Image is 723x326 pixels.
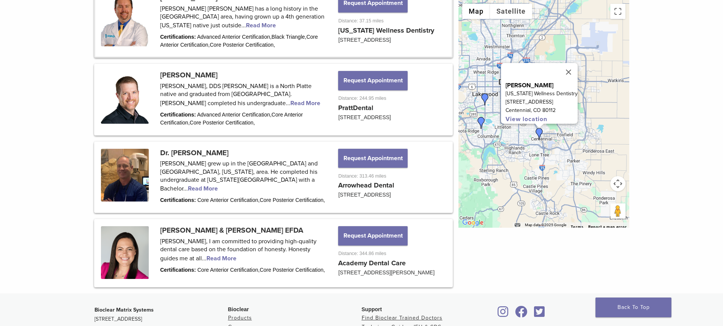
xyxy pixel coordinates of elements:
[506,90,578,98] p: [US_STATE] Wellness Dentistry
[595,298,671,317] a: Back To Top
[525,223,566,227] span: Map data ©2025 Google
[462,4,490,19] button: Show street map
[513,310,530,318] a: Bioclear
[460,218,485,228] a: Open this area in Google Maps (opens a new window)
[338,71,407,90] button: Request Appointment
[515,222,520,228] button: Keyboard shortcuts
[506,106,578,115] p: Centennial, CO 80112
[610,176,625,191] button: Map camera controls
[571,225,584,229] a: Terms (opens in new tab)
[588,225,627,229] a: Report a map error
[559,63,578,81] button: Close
[495,310,511,318] a: Bioclear
[338,149,407,168] button: Request Appointment
[475,117,487,129] div: Dr. Guy Grabiak
[338,226,407,245] button: Request Appointment
[506,81,578,90] p: [PERSON_NAME]
[533,128,545,140] div: Dr. Mitchell Williams
[506,98,578,106] p: [STREET_ADDRESS]
[610,4,625,19] button: Toggle fullscreen view
[228,306,249,312] span: Bioclear
[362,306,382,312] span: Support
[506,115,547,123] a: View location
[532,310,548,318] a: Bioclear
[95,307,154,313] strong: Bioclear Matrix Systems
[228,315,252,321] a: Products
[490,4,532,19] button: Show satellite imagery
[460,218,485,228] img: Google
[362,315,443,321] a: Find Bioclear Trained Doctors
[610,203,625,219] button: Drag Pegman onto the map to open Street View
[479,93,491,106] div: Dr. H. Scott Stewart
